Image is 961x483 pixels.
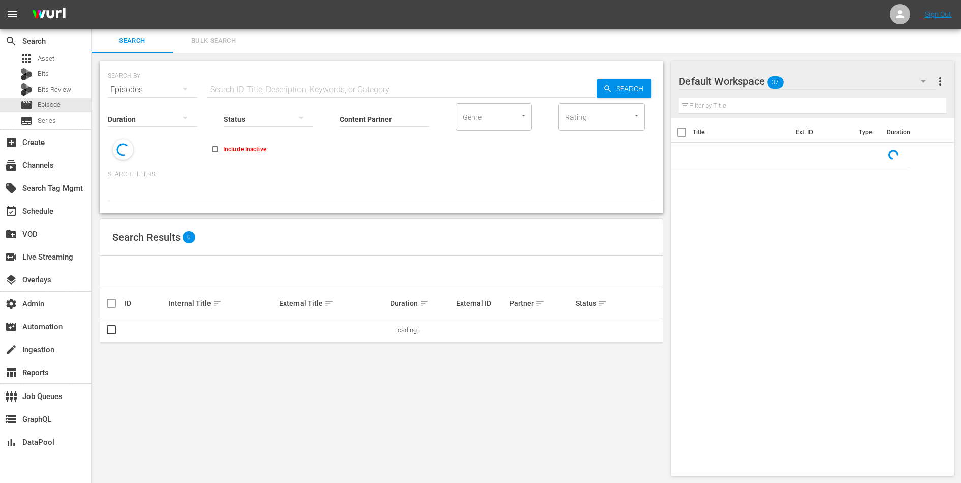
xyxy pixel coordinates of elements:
[853,118,881,147] th: Type
[20,68,33,80] div: Bits
[394,326,422,334] span: Loading...
[535,299,545,308] span: sort
[767,72,784,93] span: 37
[934,75,946,88] span: more_vert
[456,299,506,307] div: External ID
[5,182,17,194] span: Search Tag Mgmt
[213,299,222,308] span: sort
[324,299,334,308] span: sort
[679,67,936,96] div: Default Workspace
[108,75,197,104] div: Episodes
[183,231,195,243] span: 0
[5,390,17,403] span: Job Queues
[5,274,17,286] span: Overlays
[112,231,181,243] span: Search Results
[5,159,17,172] span: Channels
[20,99,33,111] span: Episode
[632,110,641,120] button: Open
[169,297,276,309] div: Internal Title
[5,298,17,310] span: Admin
[38,53,54,64] span: Asset
[5,205,17,217] span: Schedule
[390,297,453,309] div: Duration
[38,69,49,79] span: Bits
[597,79,651,98] button: Search
[925,10,951,18] a: Sign Out
[98,35,167,47] span: Search
[5,35,17,47] span: Search
[38,84,71,95] span: Bits Review
[5,344,17,356] span: Ingestion
[20,115,33,127] span: Series
[5,251,17,263] span: Live Streaming
[881,118,942,147] th: Duration
[5,136,17,149] span: Create
[20,52,33,65] span: Asset
[612,79,651,98] span: Search
[108,170,655,179] p: Search Filters:
[509,297,573,309] div: Partner
[519,110,528,120] button: Open
[6,8,18,20] span: menu
[5,321,17,333] span: Automation
[598,299,607,308] span: sort
[790,118,853,147] th: Ext. ID
[5,366,17,379] span: Reports
[5,228,17,240] span: VOD
[279,297,386,309] div: External Title
[693,118,790,147] th: Title
[24,3,73,26] img: ans4CAIJ8jUAAAAAAAAAAAAAAAAAAAAAAAAgQb4GAAAAAAAAAAAAAAAAAAAAAAAAJMjXAAAAAAAAAAAAAAAAAAAAAAAAgAT5G...
[125,299,166,307] div: ID
[419,299,429,308] span: sort
[38,116,56,126] span: Series
[5,413,17,425] span: GraphQL
[38,100,61,110] span: Episode
[20,83,33,96] div: Bits Review
[5,436,17,448] span: DataPool
[223,145,266,154] span: Include Inactive
[179,35,248,47] span: Bulk Search
[934,69,946,94] button: more_vert
[576,297,617,309] div: Status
